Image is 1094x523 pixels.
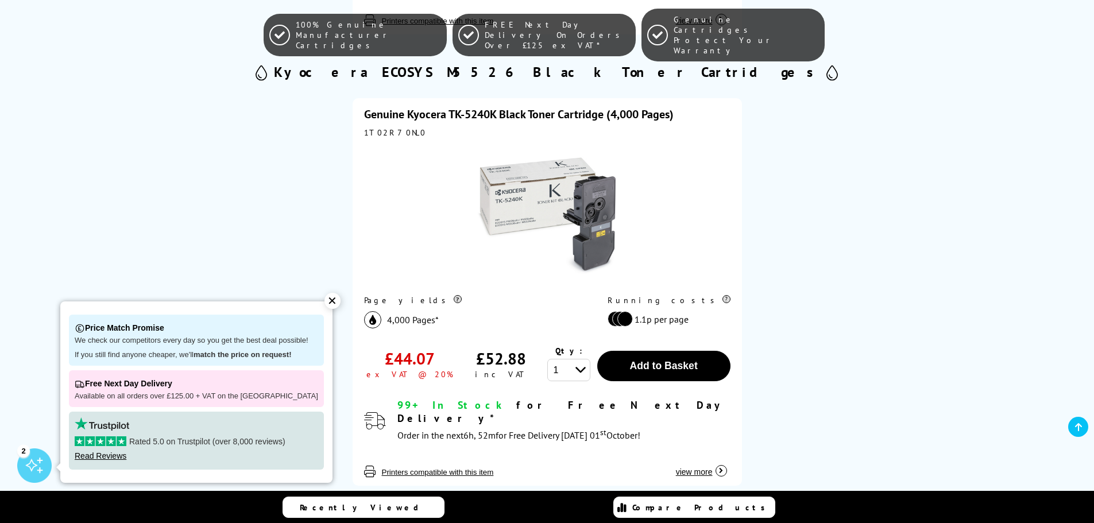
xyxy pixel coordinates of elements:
[676,467,713,476] span: view more
[75,376,318,392] p: Free Next Day Delivery
[283,497,444,518] a: Recently Viewed
[597,351,730,381] button: Add to Basket
[194,350,291,359] strong: match the price on request!
[75,336,318,346] p: We check our competitors every day so you get the best deal possible!
[387,314,439,326] span: 4,000 Pages*
[476,348,526,369] div: £52.88
[476,144,619,287] img: Kyocera TK-5240K Black Toner Cartridge (4,000 Pages)
[364,127,730,138] div: 1T02R70NL0
[364,295,584,305] div: Page yields
[75,392,318,401] p: Available on all orders over £125.00 + VAT on the [GEOGRAPHIC_DATA]
[324,293,341,309] div: ✕
[75,350,318,360] p: If you still find anyone cheaper, we'll
[555,346,582,356] span: Qty:
[397,429,640,441] span: Order in the next for Free Delivery [DATE] 01 October!
[613,497,775,518] a: Compare Products
[385,348,435,369] div: £44.07
[608,295,730,305] div: Running costs
[397,398,725,425] span: for Free Next Day Delivery*
[296,20,441,51] span: 100% Genuine Manufacturer Cartridges
[75,436,126,446] img: stars-5.svg
[608,311,725,327] li: 1.1p per page
[674,14,819,56] span: Genuine Cartridges Protect Your Warranty
[75,417,129,431] img: trustpilot rating
[397,398,730,444] div: modal_delivery
[75,320,318,336] p: Price Match Promise
[629,360,697,371] span: Add to Basket
[378,467,497,477] button: Printers compatible with this item
[397,398,507,412] span: 99+ In Stock
[364,107,674,122] a: Genuine Kyocera TK-5240K Black Toner Cartridge (4,000 Pages)
[75,451,126,460] a: Read Reviews
[632,502,771,513] span: Compare Products
[75,436,318,447] p: Rated 5.0 on Trustpilot (over 8,000 reviews)
[463,429,496,441] span: 6h, 52m
[475,369,527,379] div: inc VAT
[364,311,381,328] img: black_icon.svg
[300,502,430,513] span: Recently Viewed
[274,63,821,81] h2: Kyocera ECOSYS M5526 Black Toner Cartridges
[366,369,453,379] div: ex VAT @ 20%
[485,20,630,51] span: FREE Next Day Delivery On Orders Over £125 ex VAT*
[672,455,730,477] button: view more
[17,444,30,457] div: 2
[600,427,606,437] sup: st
